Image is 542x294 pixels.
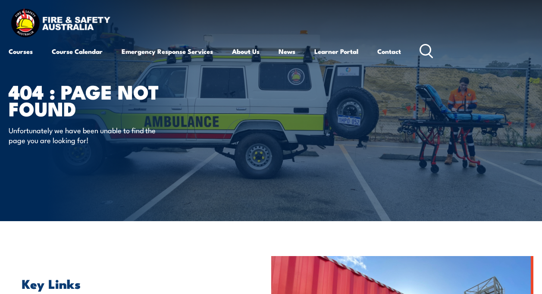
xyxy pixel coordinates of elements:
[122,41,213,62] a: Emergency Response Services
[314,41,358,62] a: Learner Portal
[9,41,33,62] a: Courses
[22,278,258,289] h2: Key Links
[232,41,260,62] a: About Us
[9,83,222,116] h1: 404 : Page Not Found
[279,41,295,62] a: News
[9,125,166,145] p: Unfortunately we have been unable to find the page you are looking for!
[52,41,103,62] a: Course Calendar
[377,41,401,62] a: Contact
